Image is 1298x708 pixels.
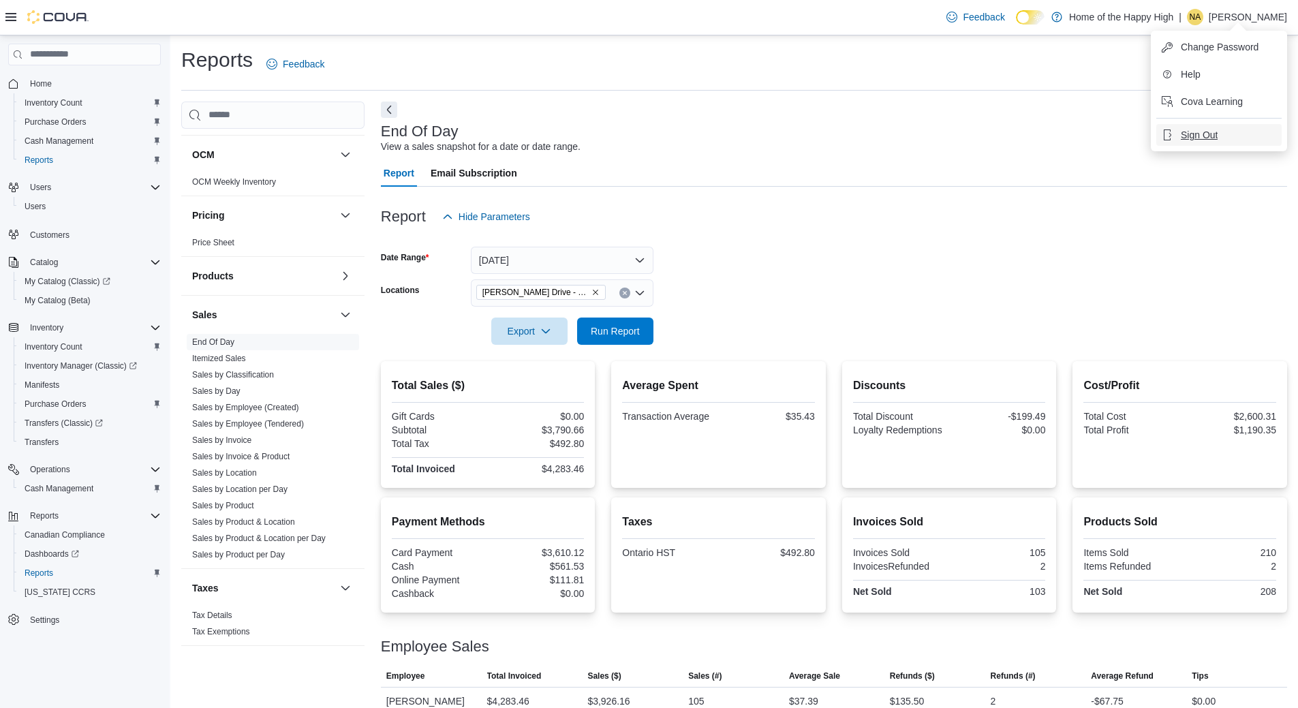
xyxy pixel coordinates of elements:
[591,288,600,296] button: Remove Dundas - Osler Drive - Friendly Stranger from selection in this group
[19,273,116,290] a: My Catalog (Classic)
[14,544,166,564] a: Dashboards
[192,549,285,560] span: Sales by Product per Day
[853,378,1046,394] h2: Discounts
[19,396,161,412] span: Purchase Orders
[952,547,1045,558] div: 105
[499,318,559,345] span: Export
[952,586,1045,597] div: 103
[19,546,161,562] span: Dashboards
[337,307,354,323] button: Sales
[25,254,63,271] button: Catalog
[491,438,584,449] div: $492.80
[19,292,96,309] a: My Catalog (Beta)
[19,152,161,168] span: Reports
[1179,9,1181,25] p: |
[622,514,815,530] h2: Taxes
[392,463,455,474] strong: Total Invoiced
[1181,128,1218,142] span: Sign Out
[789,671,840,681] span: Average Sale
[392,574,485,585] div: Online Payment
[30,322,63,333] span: Inventory
[19,292,161,309] span: My Catalog (Beta)
[19,565,161,581] span: Reports
[19,415,161,431] span: Transfers (Classic)
[459,210,530,224] span: Hide Parameters
[19,584,101,600] a: [US_STATE] CCRS
[19,527,161,543] span: Canadian Compliance
[192,452,290,461] a: Sales by Invoice & Product
[1083,514,1276,530] h2: Products Sold
[3,224,166,244] button: Customers
[19,415,108,431] a: Transfers (Classic)
[192,269,335,283] button: Products
[192,386,241,397] span: Sales by Day
[192,435,251,445] a: Sales by Invoice
[688,671,722,681] span: Sales (#)
[19,152,59,168] a: Reports
[853,514,1046,530] h2: Invoices Sold
[19,339,161,355] span: Inventory Count
[192,177,276,187] a: OCM Weekly Inventory
[25,380,59,390] span: Manifests
[392,438,485,449] div: Total Tax
[192,308,335,322] button: Sales
[25,295,91,306] span: My Catalog (Beta)
[19,480,99,497] a: Cash Management
[1181,95,1243,108] span: Cova Learning
[14,479,166,498] button: Cash Management
[192,500,254,511] span: Sales by Product
[491,425,584,435] div: $3,790.66
[27,10,89,24] img: Cova
[392,588,485,599] div: Cashback
[30,510,59,521] span: Reports
[19,434,64,450] a: Transfers
[991,671,1036,681] span: Refunds (#)
[392,425,485,435] div: Subtotal
[181,46,253,74] h1: Reports
[19,95,88,111] a: Inventory Count
[1083,547,1177,558] div: Items Sold
[283,57,324,71] span: Feedback
[25,568,53,579] span: Reports
[25,341,82,352] span: Inventory Count
[30,257,58,268] span: Catalog
[192,209,224,222] h3: Pricing
[952,425,1045,435] div: $0.00
[476,285,606,300] span: Dundas - Osler Drive - Friendly Stranger
[3,460,166,479] button: Operations
[14,395,166,414] button: Purchase Orders
[1016,10,1045,25] input: Dark Mode
[722,411,815,422] div: $35.43
[1083,586,1122,597] strong: Net Sold
[1156,63,1282,85] button: Help
[1091,671,1154,681] span: Average Refund
[1183,547,1276,558] div: 210
[192,581,219,595] h3: Taxes
[491,411,584,422] div: $0.00
[491,561,584,572] div: $561.53
[25,529,105,540] span: Canadian Compliance
[853,411,946,422] div: Total Discount
[192,517,295,527] a: Sales by Product & Location
[30,230,69,241] span: Customers
[491,318,568,345] button: Export
[192,370,274,380] a: Sales by Classification
[952,411,1045,422] div: -$199.49
[261,50,330,78] a: Feedback
[181,174,365,196] div: OCM
[25,461,76,478] button: Operations
[19,95,161,111] span: Inventory Count
[392,547,485,558] div: Card Payment
[3,610,166,630] button: Settings
[482,286,589,299] span: [PERSON_NAME] Drive - Friendly Stranger
[25,483,93,494] span: Cash Management
[1083,378,1276,394] h2: Cost/Profit
[192,419,304,429] a: Sales by Employee (Tendered)
[1209,9,1287,25] p: [PERSON_NAME]
[192,611,232,620] a: Tax Details
[19,377,65,393] a: Manifests
[25,136,93,147] span: Cash Management
[3,253,166,272] button: Catalog
[491,574,584,585] div: $111.81
[8,68,161,665] nav: Complex example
